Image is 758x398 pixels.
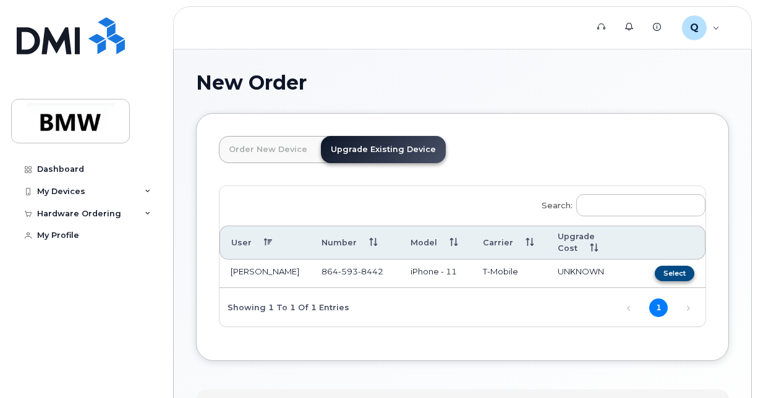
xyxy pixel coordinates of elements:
[219,136,317,163] a: Order New Device
[534,186,705,221] label: Search:
[620,298,638,317] a: Previous
[399,260,472,288] td: iPhone - 11
[649,298,668,317] a: 1
[547,226,641,260] th: Upgrade Cost: activate to sort column ascending
[655,266,694,281] button: Select
[321,136,446,163] a: Upgrade Existing Device
[399,226,472,260] th: Model: activate to sort column ascending
[338,266,358,276] span: 593
[472,226,546,260] th: Carrier: activate to sort column ascending
[322,266,383,276] span: 864
[358,266,383,276] span: 8442
[219,296,349,317] div: Showing 1 to 1 of 1 entries
[704,344,749,389] iframe: Messenger Launcher
[472,260,546,288] td: T-Mobile
[219,226,310,260] th: User: activate to sort column descending
[219,260,310,288] td: [PERSON_NAME]
[558,266,604,276] span: UNKNOWN
[679,298,697,317] a: Next
[196,72,729,93] h1: New Order
[576,194,705,216] input: Search:
[310,226,399,260] th: Number: activate to sort column ascending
